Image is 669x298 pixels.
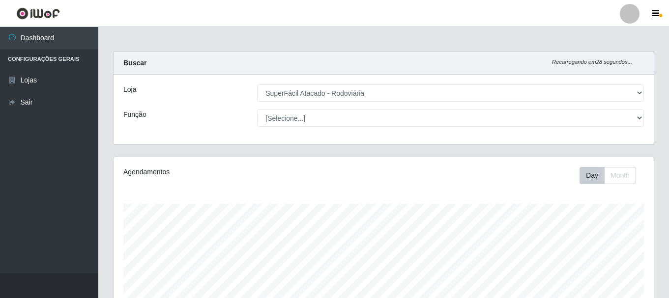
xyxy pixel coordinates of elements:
[16,7,60,20] img: CoreUI Logo
[604,167,636,184] button: Month
[123,167,332,177] div: Agendamentos
[123,84,136,95] label: Loja
[123,109,146,120] label: Função
[580,167,636,184] div: First group
[552,59,632,65] i: Recarregando em 28 segundos...
[123,59,146,67] strong: Buscar
[580,167,605,184] button: Day
[580,167,644,184] div: Toolbar with button groups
